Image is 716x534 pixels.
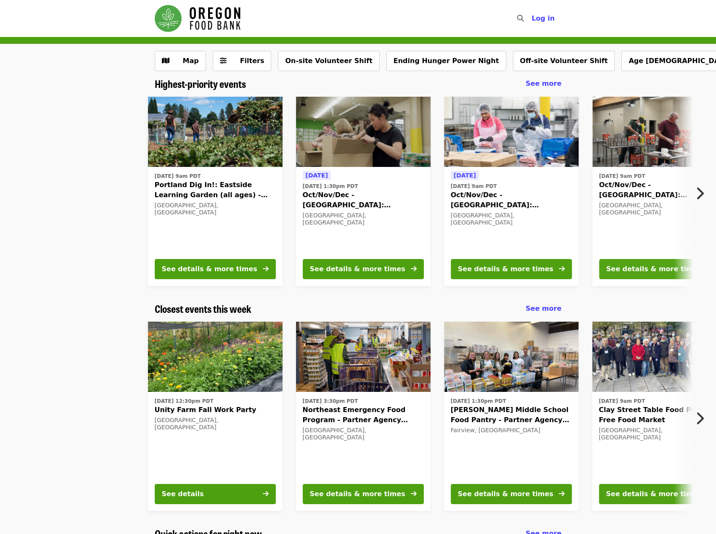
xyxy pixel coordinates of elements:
[162,264,257,274] div: See details & more times
[303,182,358,190] time: [DATE] 1:30pm PDT
[303,212,424,226] div: [GEOGRAPHIC_DATA], [GEOGRAPHIC_DATA]
[220,57,227,65] i: sliders-h icon
[517,14,524,22] i: search icon
[559,265,565,273] i: arrow-right icon
[306,172,328,179] span: [DATE]
[451,405,572,425] span: [PERSON_NAME] Middle School Food Pantry - Partner Agency Support
[148,97,283,167] img: Portland Dig In!: Eastside Learning Garden (all ages) - Aug/Sept/Oct organized by Oregon Food Bank
[411,490,417,498] i: arrow-right icon
[451,190,572,210] span: Oct/Nov/Dec - [GEOGRAPHIC_DATA]: Repack/Sort (age [DEMOGRAPHIC_DATA]+)
[303,259,424,279] button: See details & more times
[513,51,615,71] button: Off-site Volunteer Shift
[155,76,246,91] span: Highest-priority events
[606,264,702,274] div: See details & more times
[458,489,553,499] div: See details & more times
[444,322,579,511] a: See details for "Reynolds Middle School Food Pantry - Partner Agency Support"
[148,322,283,392] img: Unity Farm Fall Work Party organized by Oregon Food Bank
[695,410,704,426] i: chevron-right icon
[296,322,431,511] a: See details for "Northeast Emergency Food Program - Partner Agency Support"
[148,303,568,315] div: Closest events this week
[155,78,246,90] a: Highest-priority events
[451,484,572,504] button: See details & more times
[559,490,565,498] i: arrow-right icon
[451,427,572,434] div: Fairview, [GEOGRAPHIC_DATA]
[526,304,561,314] a: See more
[155,259,276,279] button: See details & more times
[444,97,579,167] img: Oct/Nov/Dec - Beaverton: Repack/Sort (age 10+) organized by Oregon Food Bank
[606,489,701,499] div: See details & more times
[240,57,264,65] span: Filters
[451,397,506,405] time: [DATE] 1:30pm PDT
[303,484,424,504] button: See details & more times
[155,303,251,315] a: Closest events this week
[599,172,645,180] time: [DATE] 9am PDT
[155,405,276,415] span: Unity Farm Fall Work Party
[526,79,561,89] a: See more
[458,264,553,274] div: See details & more times
[531,14,555,22] span: Log in
[263,490,269,498] i: arrow-right icon
[303,190,424,210] span: Oct/Nov/Dec - [GEOGRAPHIC_DATA]: Repack/Sort (age [DEMOGRAPHIC_DATA]+)
[303,427,424,441] div: [GEOGRAPHIC_DATA], [GEOGRAPHIC_DATA]
[451,212,572,226] div: [GEOGRAPHIC_DATA], [GEOGRAPHIC_DATA]
[303,397,358,405] time: [DATE] 3:30pm PDT
[310,264,405,274] div: See details & more times
[599,397,645,405] time: [DATE] 9am PDT
[303,405,424,425] span: Northeast Emergency Food Program - Partner Agency Support
[451,182,497,190] time: [DATE] 9am PDT
[162,489,204,499] div: See details
[148,322,283,511] a: See details for "Unity Farm Fall Work Party"
[444,97,579,286] a: See details for "Oct/Nov/Dec - Beaverton: Repack/Sort (age 10+)"
[310,489,405,499] div: See details & more times
[525,10,561,27] button: Log in
[213,51,272,71] button: Filters (0 selected)
[148,97,283,286] a: See details for "Portland Dig In!: Eastside Learning Garden (all ages) - Aug/Sept/Oct"
[451,259,572,279] button: See details & more times
[155,397,214,405] time: [DATE] 12:30pm PDT
[263,265,269,273] i: arrow-right icon
[155,172,201,180] time: [DATE] 9am PDT
[155,5,240,32] img: Oregon Food Bank - Home
[695,185,704,201] i: chevron-right icon
[526,304,561,312] span: See more
[411,265,417,273] i: arrow-right icon
[526,79,561,87] span: See more
[155,301,251,316] span: Closest events this week
[162,57,169,65] i: map icon
[155,484,276,504] button: See details
[155,202,276,216] div: [GEOGRAPHIC_DATA], [GEOGRAPHIC_DATA]
[183,57,199,65] span: Map
[278,51,379,71] button: On-site Volunteer Shift
[296,97,431,286] a: See details for "Oct/Nov/Dec - Portland: Repack/Sort (age 8+)"
[688,182,716,205] button: Next item
[155,51,206,71] button: Show map view
[155,180,276,200] span: Portland Dig In!: Eastside Learning Garden (all ages) - Aug/Sept/Oct
[155,417,276,431] div: [GEOGRAPHIC_DATA], [GEOGRAPHIC_DATA]
[444,322,579,392] img: Reynolds Middle School Food Pantry - Partner Agency Support organized by Oregon Food Bank
[454,172,476,179] span: [DATE]
[148,78,568,90] div: Highest-priority events
[296,97,431,167] img: Oct/Nov/Dec - Portland: Repack/Sort (age 8+) organized by Oregon Food Bank
[386,51,506,71] button: Ending Hunger Power Night
[296,322,431,392] img: Northeast Emergency Food Program - Partner Agency Support organized by Oregon Food Bank
[529,8,536,29] input: Search
[688,407,716,430] button: Next item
